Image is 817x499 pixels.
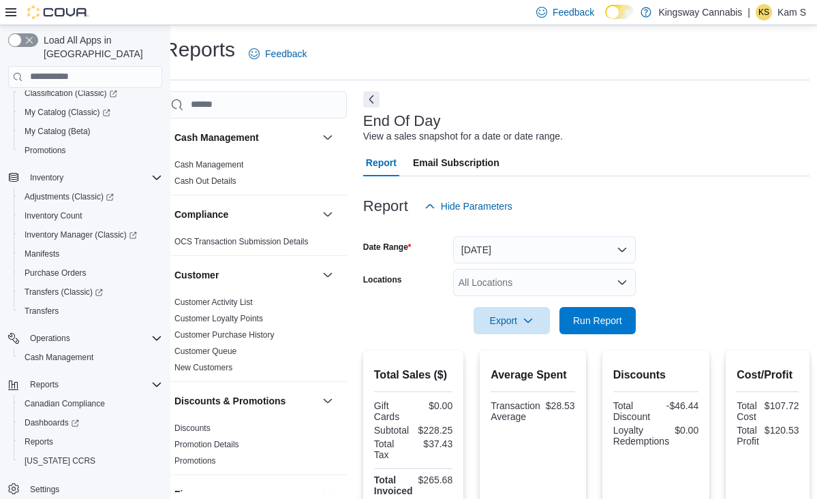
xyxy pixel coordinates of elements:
[25,330,162,347] span: Operations
[19,434,59,450] a: Reports
[19,142,162,159] span: Promotions
[19,284,162,300] span: Transfers (Classic)
[30,333,70,344] span: Operations
[658,4,742,20] p: Kingsway Cannabis
[174,208,317,221] button: Compliance
[363,242,412,253] label: Date Range
[453,236,636,263] button: [DATE]
[374,474,413,496] strong: Total Invoiced
[482,307,542,334] span: Export
[25,248,59,259] span: Manifests
[19,284,108,300] a: Transfers (Classic)
[25,306,59,317] span: Transfers
[737,400,759,422] div: Total Cost
[14,141,168,160] button: Promotions
[174,330,275,340] a: Customer Purchase History
[25,126,91,137] span: My Catalog (Beta)
[19,123,96,140] a: My Catalog (Beta)
[174,347,236,356] a: Customer Queue
[25,145,66,156] span: Promotions
[19,227,162,243] span: Inventory Manager (Classic)
[38,33,162,61] span: Load All Apps in [GEOGRAPHIC_DATA]
[25,398,105,409] span: Canadian Compliance
[25,287,103,297] span: Transfers (Classic)
[765,400,799,411] div: $107.72
[174,423,211,433] a: Discounts
[19,85,162,101] span: Classification (Classic)
[25,170,162,186] span: Inventory
[363,91,380,108] button: Next
[174,237,309,246] a: OCS Transaction Submission Details
[174,208,228,221] h3: Compliance
[19,349,99,366] a: Cash Management
[617,277,628,288] button: Open list of options
[363,113,441,129] h3: End Of Day
[19,189,162,205] span: Adjustments (Classic)
[19,123,162,140] span: My Catalog (Beta)
[19,142,72,159] a: Promotions
[25,480,162,497] span: Settings
[320,267,336,283] button: Customer
[675,425,698,436] div: $0.00
[14,225,168,244] a: Inventory Manager (Classic)
[19,104,116,120] a: My Catalog (Classic)
[320,206,336,223] button: Compliance
[737,425,759,447] div: Total Profit
[164,234,347,255] div: Compliance
[19,453,101,469] a: [US_STATE] CCRS
[19,396,162,412] span: Canadian Compliance
[25,229,137,240] span: Inventory Manager (Classic)
[30,172,63,183] span: Inventory
[613,400,653,422] div: Total Discount
[418,474,453,485] div: $265.68
[14,84,168,103] a: Classification (Classic)
[25,417,79,428] span: Dashboards
[441,199,512,213] span: Hide Parameters
[14,187,168,206] a: Adjustments (Classic)
[25,170,69,186] button: Inventory
[613,367,699,383] h2: Discounts
[25,376,64,393] button: Reports
[19,265,92,281] a: Purchase Orders
[19,434,162,450] span: Reports
[25,210,82,221] span: Inventory Count
[14,348,168,367] button: Cash Management
[174,176,236,186] a: Cash Out Details
[174,268,317,282] button: Customer
[756,4,772,20] div: Kam S
[366,149,397,176] span: Report
[265,47,307,61] span: Feedback
[19,265,162,281] span: Purchase Orders
[3,479,168,498] button: Settings
[14,283,168,302] a: Transfers (Classic)
[19,246,65,262] a: Manifests
[320,129,336,146] button: Cash Management
[491,400,540,422] div: Transaction Average
[553,5,594,19] span: Feedback
[174,456,216,466] a: Promotions
[25,268,87,278] span: Purchase Orders
[14,244,168,263] button: Manifests
[19,415,162,431] span: Dashboards
[363,198,408,214] h3: Report
[3,375,168,394] button: Reports
[14,413,168,432] a: Dashboards
[491,367,574,383] h2: Average Spent
[25,191,114,202] span: Adjustments (Classic)
[174,394,286,408] h3: Discounts & Promotions
[14,432,168,451] button: Reports
[363,274,402,285] label: Locations
[3,329,168,348] button: Operations
[174,440,239,449] a: Promotion Details
[19,396,110,412] a: Canadian Compliance
[30,484,59,495] span: Settings
[777,4,806,20] p: Kam S
[25,455,95,466] span: [US_STATE] CCRS
[747,4,750,20] p: |
[14,394,168,413] button: Canadian Compliance
[658,400,698,411] div: -$46.44
[14,206,168,225] button: Inventory Count
[363,129,563,144] div: View a sales snapshot for a date or date range.
[174,131,317,144] button: Cash Management
[320,393,336,409] button: Discounts & Promotions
